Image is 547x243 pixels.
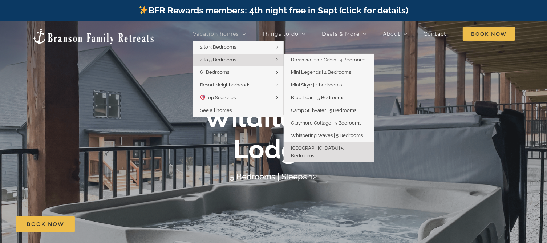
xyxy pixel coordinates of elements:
[193,104,284,117] a: See all homes
[284,54,374,66] a: Dreamweaver Cabin | 4 Bedrooms
[291,133,363,138] span: Whispering Waves | 5 Bedrooms
[291,120,361,126] span: Claymore Cottage | 5 Bedrooms
[193,92,284,104] a: 🎯Top Searches
[200,69,229,75] span: 6+ Bedrooms
[193,27,246,41] a: Vacation homes
[16,216,75,232] a: Book Now
[193,54,284,66] a: 4 to 5 Bedrooms
[322,27,366,41] a: Deals & More
[284,104,374,117] a: Camp Stillwater | 5 Bedrooms
[284,92,374,104] a: Blue Pearl | 5 Bedrooms
[284,66,374,79] a: Mini Legends | 4 Bedrooms
[291,57,366,62] span: Dreamweaver Cabin | 4 Bedrooms
[200,108,232,113] span: See all homes
[284,117,374,130] a: Claymore Cottage | 5 Bedrooms
[463,27,515,41] span: Book Now
[322,31,360,36] span: Deals & More
[291,95,344,100] span: Blue Pearl | 5 Bedrooms
[204,102,343,165] b: Wildflower Lodge
[200,44,236,50] span: 2 to 3 Bedrooms
[138,5,408,16] a: BFR Rewards members: 4th night free in Sept (click for details)
[139,5,148,14] img: ✨
[193,41,284,54] a: 2 to 3 Bedrooms
[200,95,205,100] img: 🎯
[291,69,351,75] span: Mini Legends | 4 Bedrooms
[32,28,155,45] img: Branson Family Retreats Logo
[262,31,299,36] span: Things to do
[291,82,342,88] span: Mini Skye | 4 bedrooms
[284,129,374,142] a: Whispering Waves | 5 Bedrooms
[193,79,284,92] a: Resort Neighborhoods
[193,27,515,41] nav: Main Menu
[200,82,250,88] span: Resort Neighborhoods
[284,142,374,162] a: [GEOGRAPHIC_DATA] | 5 Bedrooms
[193,31,239,36] span: Vacation homes
[291,108,356,113] span: Camp Stillwater | 5 Bedrooms
[383,31,400,36] span: About
[27,221,64,227] span: Book Now
[284,79,374,92] a: Mini Skye | 4 bedrooms
[424,27,446,41] a: Contact
[262,27,305,41] a: Things to do
[200,95,236,100] span: Top Searches
[193,66,284,79] a: 6+ Bedrooms
[200,57,236,62] span: 4 to 5 Bedrooms
[383,27,407,41] a: About
[291,145,344,158] span: [GEOGRAPHIC_DATA] | 5 Bedrooms
[230,172,317,181] h4: 5 Bedrooms | Sleeps 12
[424,31,446,36] span: Contact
